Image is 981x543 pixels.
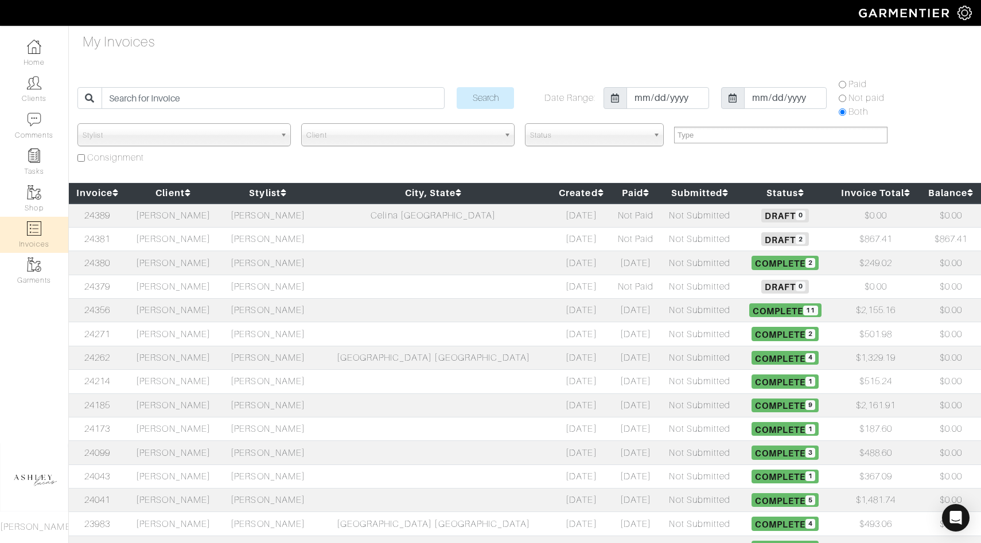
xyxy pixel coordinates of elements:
td: [PERSON_NAME] [221,441,316,464]
img: garments-icon-b7da505a4dc4fd61783c78ac3ca0ef83fa9d6f193b1c9dc38574b1d14d53ca28.png [27,257,41,272]
a: Client [155,187,190,198]
span: Draft [761,209,809,222]
a: Invoice Total [841,187,911,198]
td: Not Submitted [660,370,739,393]
td: [GEOGRAPHIC_DATA] [GEOGRAPHIC_DATA] [316,346,552,369]
td: $0.00 [920,322,981,346]
td: [DATE] [551,512,611,536]
td: [DATE] [612,441,660,464]
td: Not Paid [612,275,660,298]
td: Not Submitted [660,299,739,322]
td: Not Paid [612,204,660,228]
span: 3 [805,448,815,458]
span: Complete [752,493,819,507]
td: Not Submitted [660,346,739,369]
td: [DATE] [612,322,660,346]
td: [DATE] [612,251,660,275]
td: [PERSON_NAME] [221,322,316,346]
td: [PERSON_NAME] [126,489,221,512]
td: [PERSON_NAME] [126,299,221,322]
td: Not Submitted [660,393,739,417]
span: Complete [752,351,819,365]
span: 4 [805,353,815,363]
td: Not Submitted [660,441,739,464]
td: $0.00 [920,512,981,536]
a: 24356 [84,305,110,315]
td: [PERSON_NAME] [126,346,221,369]
td: $0.00 [831,275,921,298]
img: clients-icon-6bae9207a08558b7cb47a8932f037763ab4055f8c8b6bfacd5dc20c3e0201464.png [27,76,41,90]
td: [PERSON_NAME] [126,370,221,393]
a: Paid [622,187,649,198]
td: [PERSON_NAME] [126,393,221,417]
span: 1 [805,377,815,386]
td: $867.41 [831,227,921,251]
td: [PERSON_NAME] [221,204,316,228]
td: [DATE] [551,299,611,322]
div: Open Intercom Messenger [942,504,970,532]
a: 24381 [84,234,110,244]
label: Date Range: [544,91,596,105]
td: $0.00 [920,204,981,228]
span: Complete [752,470,819,483]
td: [PERSON_NAME] [126,464,221,488]
td: Celina [GEOGRAPHIC_DATA] [316,204,552,228]
td: $501.98 [831,322,921,346]
td: $367.09 [831,464,921,488]
span: 2 [796,235,805,244]
td: $0.00 [920,393,981,417]
span: 1 [805,424,815,434]
td: [DATE] [551,464,611,488]
span: Complete [749,303,822,317]
span: 2 [805,329,815,339]
td: [DATE] [612,489,660,512]
td: Not Submitted [660,322,739,346]
td: [PERSON_NAME] [126,275,221,298]
td: [PERSON_NAME] [221,417,316,440]
td: [PERSON_NAME] [126,441,221,464]
td: [DATE] [612,299,660,322]
td: [PERSON_NAME] [221,370,316,393]
span: 4 [805,519,815,529]
td: [DATE] [612,464,660,488]
h4: My Invoices [83,34,155,50]
td: [DATE] [551,489,611,512]
img: gear-icon-white-bd11855cb880d31180b6d7d6211b90ccbf57a29d726f0c71d8c61bd08dd39cc2.png [957,6,972,20]
span: 1 [805,471,815,481]
a: 24271 [84,329,110,339]
td: $0.00 [920,417,981,440]
td: $0.00 [920,441,981,464]
td: [PERSON_NAME] [126,322,221,346]
span: Complete [752,374,819,388]
a: Invoice [76,187,119,198]
td: $0.00 [920,299,981,322]
td: $0.00 [831,204,921,228]
td: [DATE] [551,370,611,393]
span: Draft [761,232,809,246]
a: Status [766,187,804,198]
a: Stylist [249,187,286,198]
span: Complete [752,517,819,530]
label: Consignment [87,151,145,165]
td: $0.00 [920,251,981,275]
td: [PERSON_NAME] [221,512,316,536]
td: $0.00 [920,275,981,298]
label: Paid [848,77,867,91]
td: $2,155.16 [831,299,921,322]
td: [DATE] [612,512,660,536]
td: $249.02 [831,251,921,275]
td: Not Submitted [660,227,739,251]
td: Not Submitted [660,275,739,298]
td: [DATE] [612,370,660,393]
td: [DATE] [551,441,611,464]
label: Both [848,105,868,119]
td: [DATE] [551,322,611,346]
img: comment-icon-a0a6a9ef722e966f86d9cbdc48e553b5cf19dbc54f86b18d962a5391bc8f6eb6.png [27,112,41,127]
span: Draft [761,280,809,294]
td: [DATE] [551,251,611,275]
span: Complete [752,399,819,412]
td: [PERSON_NAME] [221,489,316,512]
img: orders-icon-0abe47150d42831381b5fb84f609e132dff9fe21cb692f30cb5eec754e2cba89.png [27,221,41,236]
td: [DATE] [612,346,660,369]
span: Complete [752,422,819,436]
